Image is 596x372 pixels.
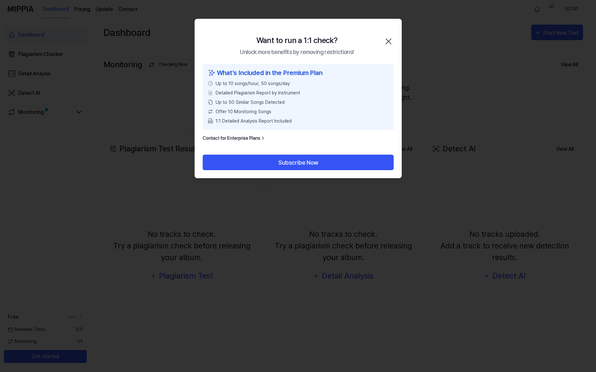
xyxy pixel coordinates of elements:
button: Subscribe Now [203,155,394,170]
a: Contact for Enterprise Plans [203,135,265,142]
div: Unlock more benefits by removing restrictions! [240,48,354,56]
img: PDF Download [208,118,213,124]
div: Want to run a 1:1 check? [256,35,337,46]
img: sparkles icon [208,68,216,78]
div: What’s Included in the Premium Plan [208,68,388,78]
span: Up to 10 songs/hour, 50 songs/day [216,80,290,87]
span: Detailed Plagiarism Report by Instrument [216,90,300,96]
img: File Select [208,90,213,95]
span: Up to 50 Similar Songs Detected [216,99,285,106]
span: Offer 10 Monitoring Songs [216,108,271,115]
span: 1:1 Detailed Analysis Report Included [216,118,292,125]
